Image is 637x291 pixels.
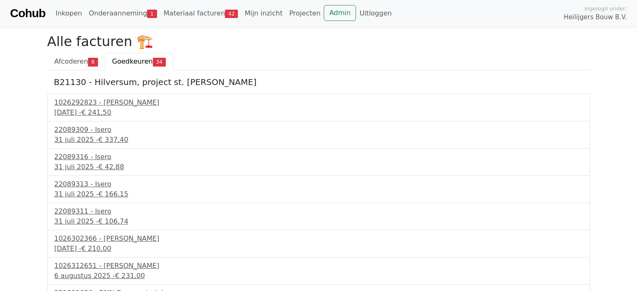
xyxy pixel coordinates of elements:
div: 22089313 - Isero [54,179,583,189]
div: 22089311 - Isero [54,206,583,216]
div: [DATE] - [54,108,583,118]
h5: B21130 - Hilversum, project st. [PERSON_NAME] [54,77,583,87]
a: 22089311 - Isero31 juli 2025 -€ 106,74 [54,206,583,227]
span: € 241,50 [81,108,111,116]
a: Onderaanneming1 [85,5,160,22]
a: Afcoderen8 [47,53,105,70]
div: 1026312651 - [PERSON_NAME] [54,261,583,271]
a: Inkopen [52,5,85,22]
div: 31 juli 2025 - [54,189,583,199]
span: € 210,00 [81,245,111,252]
h2: Alle facturen 🏗️ [47,33,590,49]
div: 22089316 - Isero [54,152,583,162]
a: Uitloggen [356,5,395,22]
a: Admin [324,5,356,21]
span: 42 [225,10,238,18]
span: € 337,40 [98,136,128,144]
div: 22089309 - Isero [54,125,583,135]
span: 34 [153,58,166,66]
a: Goedkeuren34 [105,53,173,70]
span: Ingelogd onder: [584,5,627,13]
div: 1026292823 - [PERSON_NAME] [54,98,583,108]
a: 1026292823 - [PERSON_NAME][DATE] -€ 241,50 [54,98,583,118]
a: Mijn inzicht [241,5,286,22]
a: 22089309 - Isero31 juli 2025 -€ 337,40 [54,125,583,145]
div: [DATE] - [54,244,583,254]
a: 22089316 - Isero31 juli 2025 -€ 42,88 [54,152,583,172]
span: Afcoderen [54,57,88,65]
span: 1 [147,10,157,18]
a: 1026312651 - [PERSON_NAME]6 augustus 2025 -€ 231,00 [54,261,583,281]
a: Materiaal facturen42 [160,5,242,22]
span: Heilijgers Bouw B.V. [564,13,627,22]
span: € 42,88 [98,163,124,171]
div: 1026302366 - [PERSON_NAME] [54,234,583,244]
div: 6 augustus 2025 - [54,271,583,281]
div: 31 juli 2025 - [54,162,583,172]
a: 1026302366 - [PERSON_NAME][DATE] -€ 210,00 [54,234,583,254]
a: Cohub [10,3,45,23]
span: Goedkeuren [112,57,153,65]
a: 22089313 - Isero31 juli 2025 -€ 166,15 [54,179,583,199]
span: € 231,00 [115,272,145,280]
div: 31 juli 2025 - [54,216,583,227]
a: Projecten [286,5,324,22]
div: 31 juli 2025 - [54,135,583,145]
span: 8 [88,58,98,66]
span: € 166,15 [98,190,128,198]
span: € 106,74 [98,217,128,225]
